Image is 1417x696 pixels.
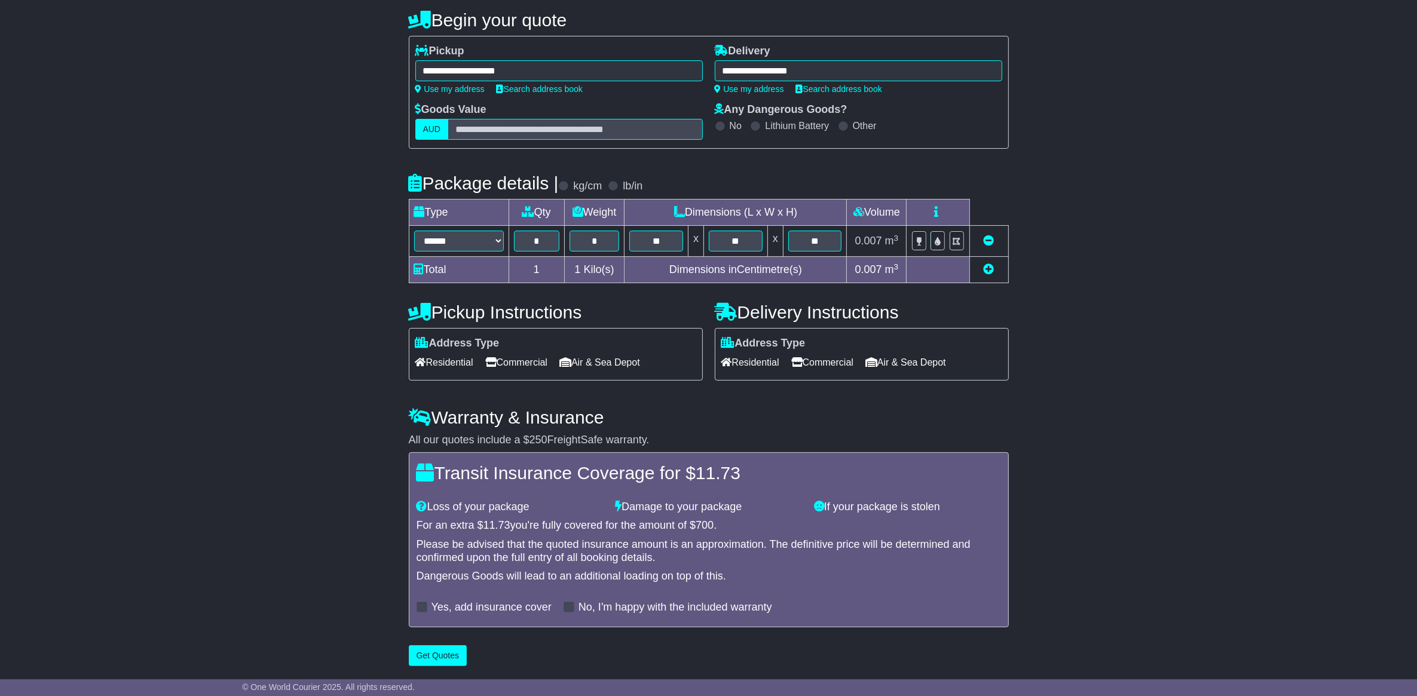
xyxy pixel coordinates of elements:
[409,302,703,322] h4: Pickup Instructions
[847,200,907,226] td: Volume
[696,519,714,531] span: 700
[984,263,994,275] a: Add new item
[791,353,853,372] span: Commercial
[411,501,610,514] div: Loss of your package
[808,501,1007,514] div: If your package is stolen
[688,226,704,257] td: x
[765,120,829,131] label: Lithium Battery
[894,262,899,271] sup: 3
[730,120,742,131] label: No
[894,234,899,243] sup: 3
[715,84,784,94] a: Use my address
[417,519,1001,532] div: For an extra $ you're fully covered for the amount of $ .
[415,103,486,116] label: Goods Value
[415,119,449,140] label: AUD
[409,257,509,283] td: Total
[409,200,509,226] td: Type
[417,538,1001,564] div: Please be advised that the quoted insurance amount is an approximation. The definitive price will...
[796,84,882,94] a: Search address book
[885,263,899,275] span: m
[417,570,1001,583] div: Dangerous Goods will lead to an additional loading on top of this.
[855,263,882,275] span: 0.007
[509,257,564,283] td: 1
[409,645,467,666] button: Get Quotes
[721,337,806,350] label: Address Type
[509,200,564,226] td: Qty
[415,84,485,94] a: Use my address
[564,257,625,283] td: Kilo(s)
[417,463,1001,483] h4: Transit Insurance Coverage for $
[574,263,580,275] span: 1
[715,103,847,116] label: Any Dangerous Goods?
[242,682,415,692] span: © One World Courier 2025. All rights reserved.
[409,173,559,193] h4: Package details |
[409,434,1009,447] div: All our quotes include a $ FreightSafe warranty.
[721,353,779,372] span: Residential
[497,84,583,94] a: Search address book
[483,519,510,531] span: 11.73
[767,226,783,257] td: x
[579,601,772,614] label: No, I'm happy with the included warranty
[855,235,882,247] span: 0.007
[715,302,1009,322] h4: Delivery Instructions
[431,601,552,614] label: Yes, add insurance cover
[984,235,994,247] a: Remove this item
[853,120,877,131] label: Other
[564,200,625,226] td: Weight
[573,180,602,193] label: kg/cm
[415,45,464,58] label: Pickup
[885,235,899,247] span: m
[865,353,946,372] span: Air & Sea Depot
[625,200,847,226] td: Dimensions (L x W x H)
[715,45,770,58] label: Delivery
[625,257,847,283] td: Dimensions in Centimetre(s)
[409,10,1009,30] h4: Begin your quote
[696,463,740,483] span: 11.73
[609,501,808,514] div: Damage to your package
[623,180,642,193] label: lb/in
[409,407,1009,427] h4: Warranty & Insurance
[415,353,473,372] span: Residential
[415,337,500,350] label: Address Type
[530,434,547,446] span: 250
[559,353,640,372] span: Air & Sea Depot
[485,353,547,372] span: Commercial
